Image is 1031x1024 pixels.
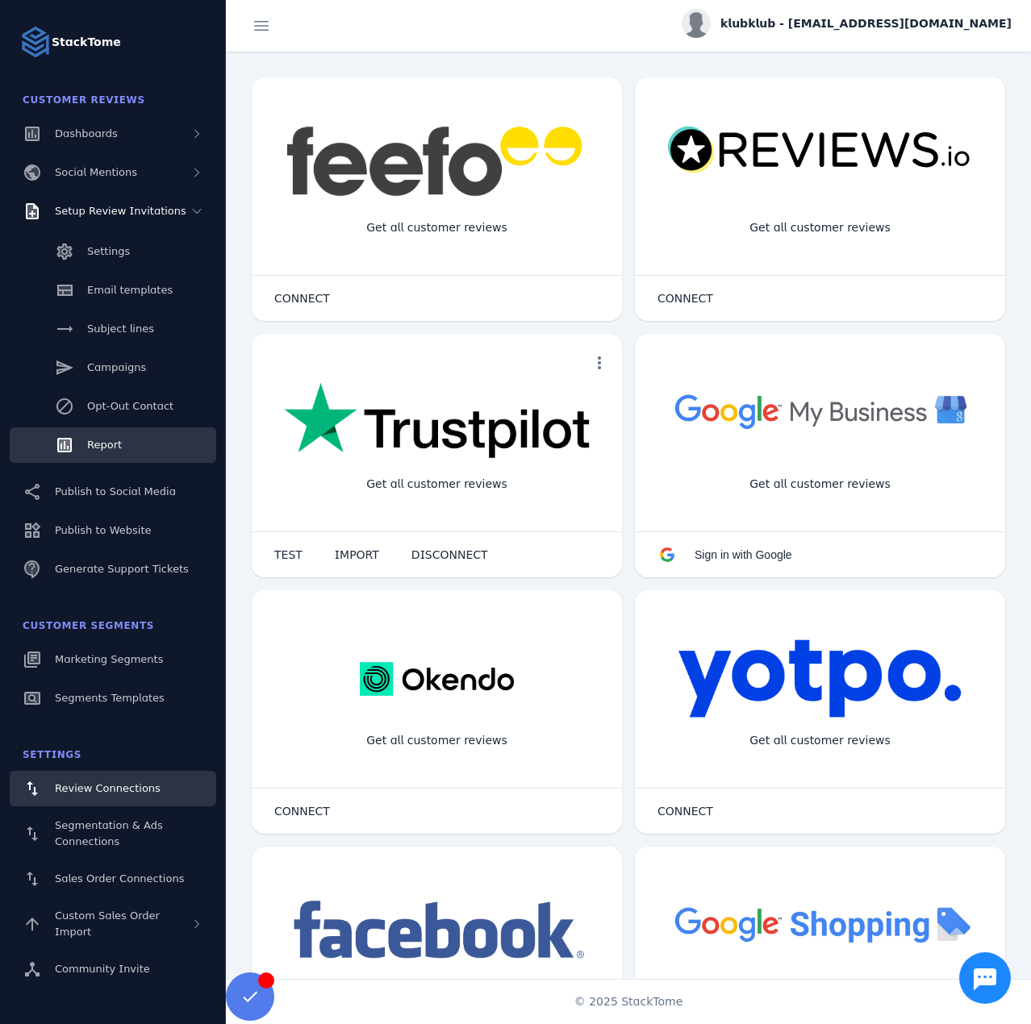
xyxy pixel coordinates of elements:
[395,539,504,571] button: DISCONNECT
[641,282,729,314] button: CONNECT
[23,749,81,760] span: Settings
[667,895,973,952] img: googleshopping.png
[10,350,216,385] a: Campaigns
[284,895,590,967] img: facebook.png
[353,206,520,249] div: Get all customer reviews
[10,311,216,347] a: Subject lines
[682,9,1012,38] button: klubklub - [EMAIL_ADDRESS][DOMAIN_NAME]
[667,382,973,439] img: googlebusiness.png
[284,126,590,197] img: feefo.png
[737,206,904,249] div: Get all customer reviews
[10,771,216,806] a: Review Connections
[19,26,52,58] img: Logo image
[737,463,904,506] div: Get all customer reviews
[55,166,137,178] span: Social Mentions
[10,861,216,897] a: Sales Order Connections
[353,719,520,762] div: Get all customer reviews
[10,552,216,587] a: Generate Support Tickets
[319,539,395,571] button: IMPORT
[641,795,729,827] button: CONNECT
[284,382,590,461] img: trustpilot.png
[55,782,161,794] span: Review Connections
[274,805,330,817] span: CONNECT
[23,620,154,631] span: Customer Segments
[274,549,303,560] span: TEST
[55,127,118,139] span: Dashboards
[695,548,792,561] span: Sign in with Google
[55,819,163,847] span: Segmentation & Ads Connections
[55,910,160,938] span: Custom Sales Order Import
[724,976,915,1018] div: Import Products from Google
[411,549,488,560] span: DISCONNECT
[10,234,216,269] a: Settings
[678,639,962,719] img: yotpo.png
[258,539,319,571] button: TEST
[574,993,683,1010] span: © 2025 StackTome
[10,273,216,308] a: Email templates
[10,427,216,463] a: Report
[10,681,216,716] a: Segments Templates
[274,293,330,304] span: CONNECT
[87,439,122,451] span: Report
[682,9,711,38] img: profile.jpg
[657,805,713,817] span: CONNECT
[335,549,379,560] span: IMPORT
[55,205,186,217] span: Setup Review Invitations
[737,719,904,762] div: Get all customer reviews
[52,34,121,51] strong: StackTome
[667,126,973,175] img: reviewsio.svg
[720,15,1012,32] span: klubklub - [EMAIL_ADDRESS][DOMAIN_NAME]
[87,245,130,257] span: Settings
[55,653,163,665] span: Marketing Segments
[55,692,165,704] span: Segments Templates
[55,485,176,497] span: Publish to Social Media
[10,474,216,510] a: Publish to Social Media
[258,795,346,827] button: CONNECT
[360,639,514,719] img: okendo.webp
[10,389,216,424] a: Opt-Out Contact
[87,284,173,296] span: Email templates
[87,323,154,335] span: Subject lines
[87,361,146,373] span: Campaigns
[10,642,216,677] a: Marketing Segments
[10,513,216,548] a: Publish to Website
[55,563,189,575] span: Generate Support Tickets
[55,963,150,975] span: Community Invite
[10,810,216,858] a: Segmentation & Ads Connections
[10,951,216,987] a: Community Invite
[23,94,145,106] span: Customer Reviews
[55,524,151,536] span: Publish to Website
[55,872,184,885] span: Sales Order Connections
[641,539,808,571] button: Sign in with Google
[657,293,713,304] span: CONNECT
[87,400,173,412] span: Opt-Out Contact
[258,282,346,314] button: CONNECT
[583,347,616,379] button: more
[353,463,520,506] div: Get all customer reviews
